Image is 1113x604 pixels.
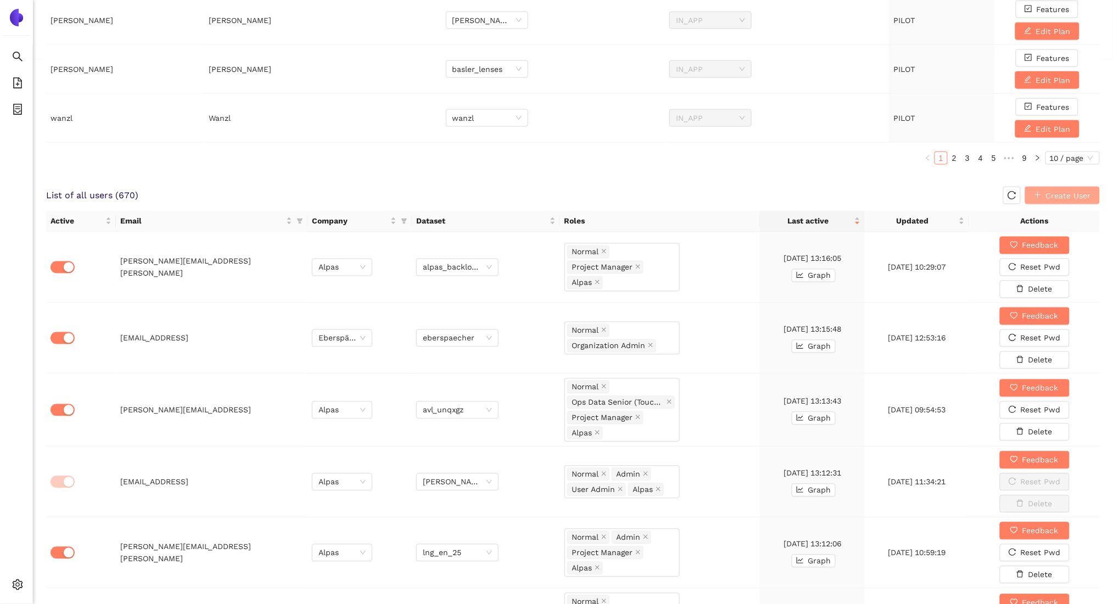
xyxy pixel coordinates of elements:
span: Graph [808,555,831,567]
li: 2 [948,152,961,165]
span: Ops Data Senior (Toucan) [572,396,664,409]
span: reload [1009,549,1016,557]
td: [EMAIL_ADDRESS] [116,447,307,518]
span: Last active [764,215,852,227]
li: Previous Page [921,152,935,165]
span: Graph [808,484,831,496]
button: deleteDelete [1000,351,1070,369]
span: Alpas [572,427,592,439]
span: right [1034,155,1041,161]
a: 2 [948,152,960,164]
span: ••• [1000,152,1018,165]
div: [DATE] 13:12:06 [764,538,860,550]
span: Edit Plan [1036,123,1071,135]
td: PILOT [889,45,994,94]
span: wanzl [452,110,522,126]
span: line-chart [796,486,804,495]
td: [PERSON_NAME][EMAIL_ADDRESS][PERSON_NAME] [116,518,307,589]
span: Alpas [567,276,603,289]
span: filter [294,213,305,230]
span: close [595,279,600,286]
span: Feedback [1022,310,1059,322]
span: close [635,550,641,556]
li: 9 [1018,152,1031,165]
span: Alpas [318,545,366,561]
li: Next Page [1031,152,1044,165]
button: check-squareFeatures [1016,1,1078,18]
td: [DATE] 10:29:07 [865,232,969,303]
span: Organization Admin [567,339,656,353]
span: Admin [612,531,651,544]
span: close [618,486,623,493]
span: Normal [572,468,599,480]
span: reload [1009,334,1016,343]
button: editEdit Plan [1015,23,1080,40]
span: Active [51,215,103,227]
button: check-squareFeatures [1016,98,1078,116]
span: Normal [572,381,599,393]
span: Alpas [318,259,366,276]
span: Alpas [318,474,366,490]
span: Normal [567,245,609,259]
td: wanzl [46,94,204,143]
span: Normal [567,468,609,481]
button: reload [1003,187,1021,204]
span: close [635,415,641,421]
li: 5 [987,152,1000,165]
td: [PERSON_NAME] [204,45,441,94]
span: Graph [808,270,831,282]
span: close [643,534,648,541]
span: IN_APP [676,12,745,29]
button: plusCreate User [1025,187,1100,204]
li: 1 [935,152,948,165]
span: Alpas [318,402,366,418]
a: 9 [1019,152,1031,164]
span: container [12,100,23,122]
button: line-chartGraph [792,484,836,497]
span: line-chart [796,414,804,423]
button: editEdit Plan [1015,120,1080,138]
th: this column's title is Dataset,this column is sortable [412,211,560,232]
span: Company [312,215,388,227]
button: reloadReset Pwd [1000,259,1070,276]
span: reload [1009,406,1016,415]
span: Graph [808,340,831,353]
span: Admin [617,532,641,544]
span: line-chart [796,342,804,351]
span: close [648,343,653,349]
span: Updated [869,215,957,227]
th: this column's title is Email,this column is sortable [116,211,307,232]
button: line-chartGraph [792,340,836,353]
span: Normal [572,246,599,258]
span: Admin [612,468,651,481]
span: filter [297,218,303,225]
span: avl_unqxgz [423,402,492,418]
td: [DATE] 09:54:53 [865,374,969,447]
td: [EMAIL_ADDRESS] [116,303,307,374]
span: reload [1009,263,1016,272]
td: [DATE] 10:59:19 [865,518,969,589]
span: Reset Pwd [1021,332,1061,344]
th: this column's title is Updated,this column is sortable [865,211,969,232]
span: delete [1016,285,1024,294]
li: Next 5 Pages [1000,152,1018,165]
span: filter [399,213,410,230]
span: delete [1016,571,1024,579]
span: Project Manager [567,546,644,560]
span: Edit Plan [1036,74,1071,86]
td: [DATE] 12:53:16 [865,303,969,374]
span: setting [12,575,23,597]
span: 10 / page [1050,152,1095,164]
button: deleteDelete [1000,423,1070,441]
span: delete [1016,356,1024,365]
span: plus [1034,191,1042,200]
span: Alpas [572,562,592,574]
span: Ops Data Senior (Toucan) [567,396,675,409]
div: [DATE] 13:13:43 [764,395,860,407]
span: edit [1024,76,1032,85]
span: Email [120,215,284,227]
span: Normal [567,531,609,544]
span: close [601,327,607,334]
span: Delete [1028,283,1053,295]
span: Feedback [1022,525,1059,537]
